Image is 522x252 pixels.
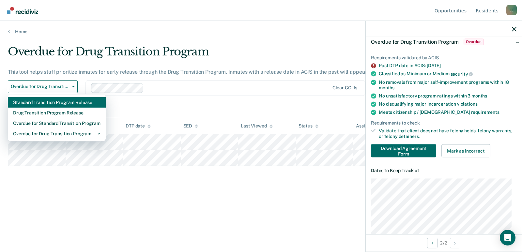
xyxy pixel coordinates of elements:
[366,234,522,251] div: 2 / 2
[241,123,272,129] div: Last Viewed
[183,123,198,129] div: SED
[8,95,106,141] div: Dropdown Menu
[500,230,515,245] div: Open Intercom Messenger
[371,38,458,45] span: Overdue for Drug Transition Program
[371,144,439,157] a: Navigate to form link
[13,97,100,108] div: Standard Transition Program Release
[379,109,516,115] div: Meets citizenship / [DEMOGRAPHIC_DATA]
[371,168,516,173] dt: Dates to Keep Track of
[399,134,420,139] span: detainers.
[506,5,517,15] div: L L
[464,38,484,45] span: Overdue
[427,238,438,248] button: Previous Opportunity
[379,71,516,77] div: Classified as Minimum or Medium
[379,128,516,139] div: Validate that client does not have felony holds, felony warrants, or felony
[332,85,357,91] div: Clear COIIIs
[299,123,318,129] div: Status
[13,128,100,139] div: Overdue for Drug Transition Program
[8,45,399,64] div: Overdue for Drug Transition Program
[379,101,516,107] div: No disqualifying major incarceration
[441,144,490,157] button: Mark as Incorrect
[450,238,460,248] button: Next Opportunity
[8,69,399,75] div: This tool helps staff prioritize inmates for early release through the Drug Transition Program. I...
[379,79,516,90] div: No removals from major self-improvement programs within 18
[7,7,38,14] img: Recidiviz
[11,84,69,89] span: Overdue for Drug Transition Program
[379,93,516,98] div: No unsatisfactory program ratings within 3
[471,93,487,98] span: months
[8,29,514,35] a: Home
[379,63,516,68] div: Past DTP date in ACIS: [DATE]
[366,31,522,52] div: Overdue for Drug Transition ProgramOverdue
[379,85,394,90] span: months
[356,123,387,129] div: Assigned to
[451,71,473,77] span: security
[371,144,436,157] button: Download Agreement Form
[371,55,516,60] div: Requirements validated by ACIS
[506,5,517,15] button: Profile dropdown button
[471,109,499,114] span: requirements
[457,101,478,106] span: violations
[126,123,151,129] div: DTP date
[13,118,100,128] div: Overdue for Standard Transition Program
[13,108,100,118] div: Drug Transition Program Release
[371,120,516,126] div: Requirements to check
